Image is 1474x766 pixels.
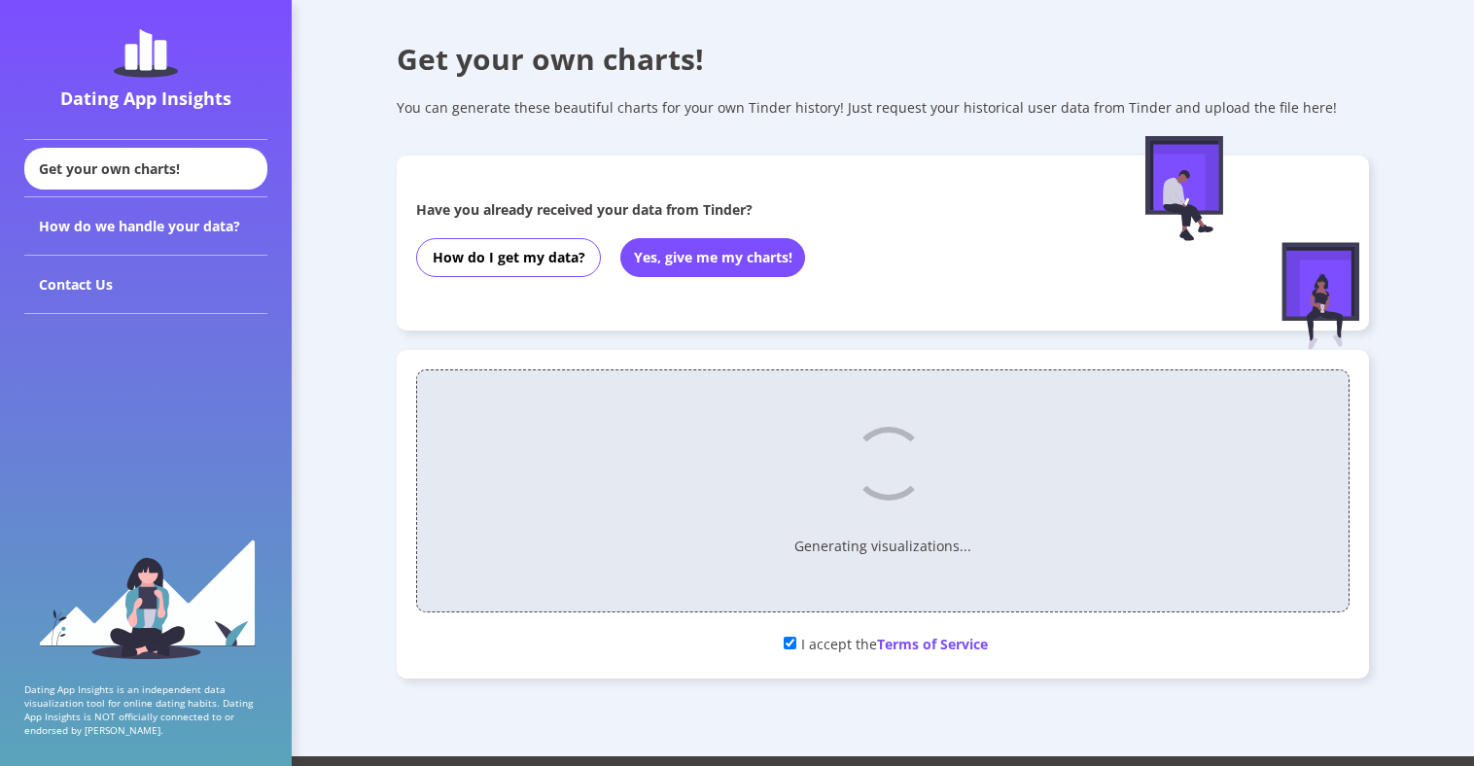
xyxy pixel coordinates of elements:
[24,256,267,314] div: Contact Us
[877,635,988,653] span: Terms of Service
[397,98,1369,117] div: You can generate these beautiful charts for your own Tinder history! Just request your historical...
[794,537,971,555] p: Generating visualizations...
[416,238,601,277] button: How do I get my data?
[24,682,267,737] p: Dating App Insights is an independent data visualization tool for online dating habits. Dating Ap...
[1281,242,1359,350] img: female-figure-sitting.afd5d174.svg
[114,29,178,78] img: dating-app-insights-logo.5abe6921.svg
[29,87,263,110] div: Dating App Insights
[416,200,1070,219] div: Have you already received your data from Tinder?
[24,197,267,256] div: How do we handle your data?
[620,238,805,277] button: Yes, give me my charts!
[397,39,1369,79] div: Get your own charts!
[24,148,267,190] div: Get your own charts!
[1145,136,1223,241] img: male-figure-sitting.c9faa881.svg
[416,627,1350,659] div: I accept the
[37,538,256,659] img: sidebar_girl.91b9467e.svg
